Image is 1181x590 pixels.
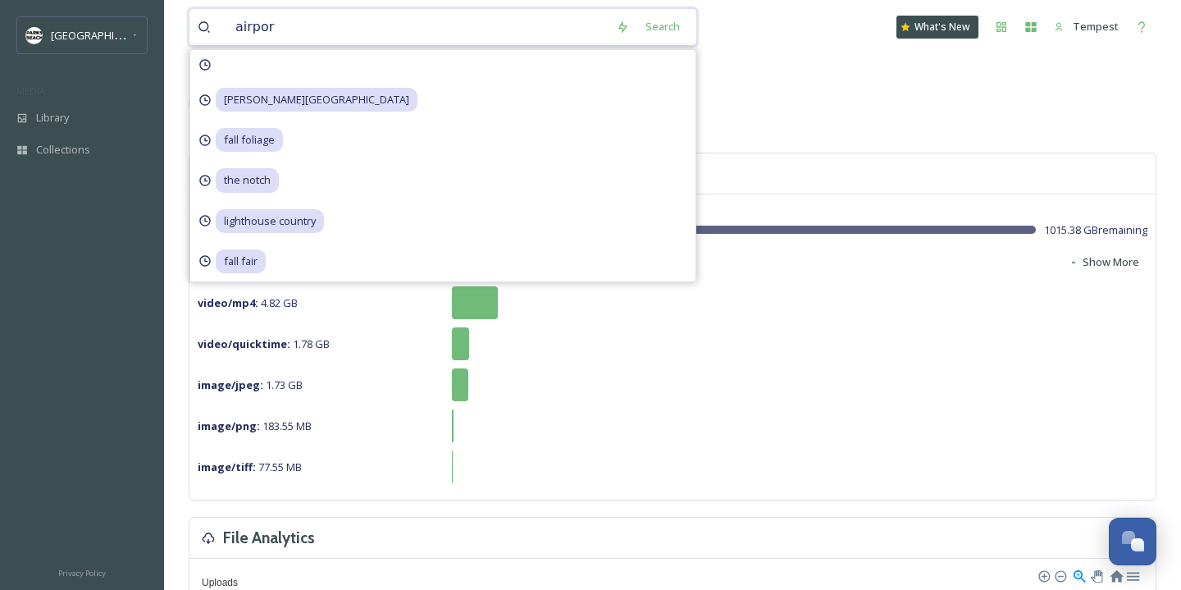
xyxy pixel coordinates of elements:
[51,27,198,43] span: [GEOGRAPHIC_DATA] Tourism
[26,27,43,43] img: parks%20beach.jpg
[1046,11,1127,43] a: Tempest
[198,336,330,351] span: 1.78 GB
[198,377,303,392] span: 1.73 GB
[1073,19,1119,34] span: Tempest
[216,88,417,112] span: [PERSON_NAME][GEOGRAPHIC_DATA]
[1072,568,1086,582] div: Selection Zoom
[198,377,263,392] strong: image/jpeg :
[1125,568,1139,582] div: Menu
[1044,222,1147,238] span: 1015.38 GB remaining
[198,295,298,310] span: 4.82 GB
[216,249,266,273] span: fall fair
[16,85,45,97] span: MEDIA
[198,418,312,433] span: 183.55 MB
[36,110,69,126] span: Library
[198,336,290,351] strong: video/quicktime :
[1091,570,1101,580] div: Panning
[1109,518,1156,565] button: Open Chat
[1037,569,1049,581] div: Zoom In
[36,142,90,158] span: Collections
[216,168,279,192] span: the notch
[198,418,260,433] strong: image/png :
[216,128,283,152] span: fall foliage
[58,562,106,582] a: Privacy Policy
[896,16,978,39] a: What's New
[58,568,106,579] span: Privacy Policy
[1109,568,1123,582] div: Reset Zoom
[223,526,315,550] h3: File Analytics
[1054,569,1065,581] div: Zoom Out
[1060,246,1147,278] button: Show More
[198,460,302,474] span: 77.55 MB
[227,9,608,45] input: Search your library
[216,209,324,233] span: lighthouse country
[637,11,688,43] div: Search
[198,460,256,474] strong: image/tiff :
[198,295,258,310] strong: video/mp4 :
[189,577,238,588] span: Uploads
